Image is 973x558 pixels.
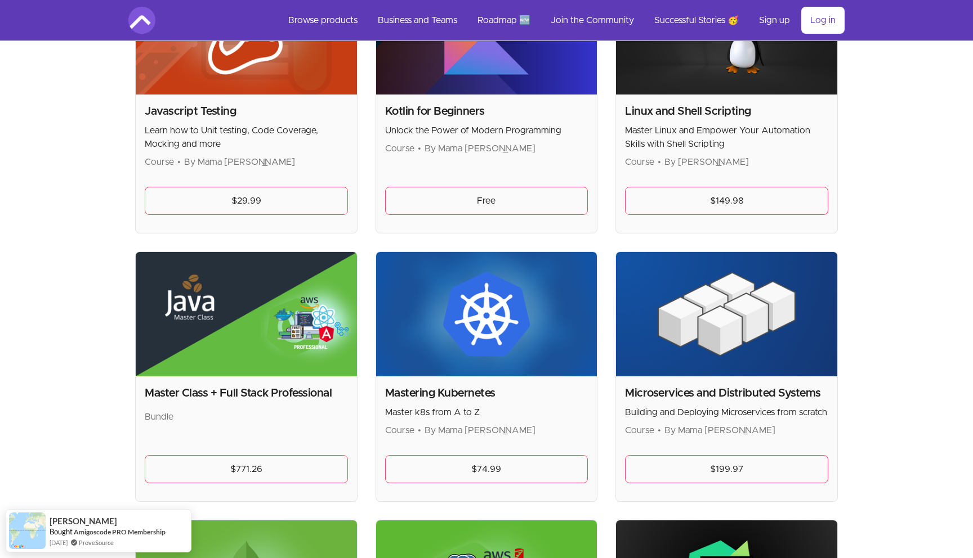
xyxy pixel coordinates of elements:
p: Unlock the Power of Modern Programming [385,124,588,137]
img: Product image for Microservices and Distributed Systems [616,252,837,376]
h2: Javascript Testing [145,103,348,119]
p: Learn how to Unit testing, Code Coverage, Mocking and more [145,124,348,151]
a: Amigoscode PRO Membership [74,527,166,537]
span: • [418,426,421,435]
span: By [PERSON_NAME] [664,157,749,166]
p: Master k8s from A to Z [385,406,588,419]
a: Roadmap 🆕 [468,7,539,34]
span: By Mama [PERSON_NAME] [425,144,535,153]
img: provesource social proof notification image [9,512,46,549]
h2: Master Class + Full Stack Professional [145,385,348,401]
span: Bundle [145,412,173,421]
h2: Kotlin for Beginners [385,103,588,119]
nav: Main [279,7,845,34]
img: Amigoscode logo [128,7,155,34]
span: • [418,144,421,153]
p: Master Linux and Empower Your Automation Skills with Shell Scripting [625,124,828,151]
a: Free [385,187,588,215]
a: Log in [801,7,845,34]
span: Course [385,144,414,153]
span: [PERSON_NAME] [50,516,117,526]
span: • [658,157,661,166]
span: [DATE] [50,538,68,547]
h2: Microservices and Distributed Systems [625,385,828,401]
img: Product image for Mastering Kubernetes [376,252,597,376]
span: Course [145,157,174,166]
span: Course [625,157,654,166]
a: $74.99 [385,455,588,483]
a: $771.26 [145,455,348,483]
a: Successful Stories 🥳 [645,7,748,34]
a: Sign up [750,7,799,34]
a: ProveSource [79,539,114,546]
span: Bought [50,527,73,536]
a: Business and Teams [369,7,466,34]
span: Course [625,426,654,435]
a: Join the Community [542,7,643,34]
img: Product image for Master Class + Full Stack Professional [136,252,357,376]
span: By Mama [PERSON_NAME] [664,426,775,435]
span: Course [385,426,414,435]
span: • [177,157,181,166]
span: By Mama [PERSON_NAME] [425,426,535,435]
h2: Mastering Kubernetes [385,385,588,401]
a: $199.97 [625,455,828,483]
a: $149.98 [625,187,828,215]
span: By Mama [PERSON_NAME] [184,157,295,166]
a: Browse products [279,7,367,34]
h2: Linux and Shell Scripting [625,103,828,119]
p: Building and Deploying Microservices from scratch [625,406,828,419]
span: • [658,426,661,435]
a: $29.99 [145,187,348,215]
